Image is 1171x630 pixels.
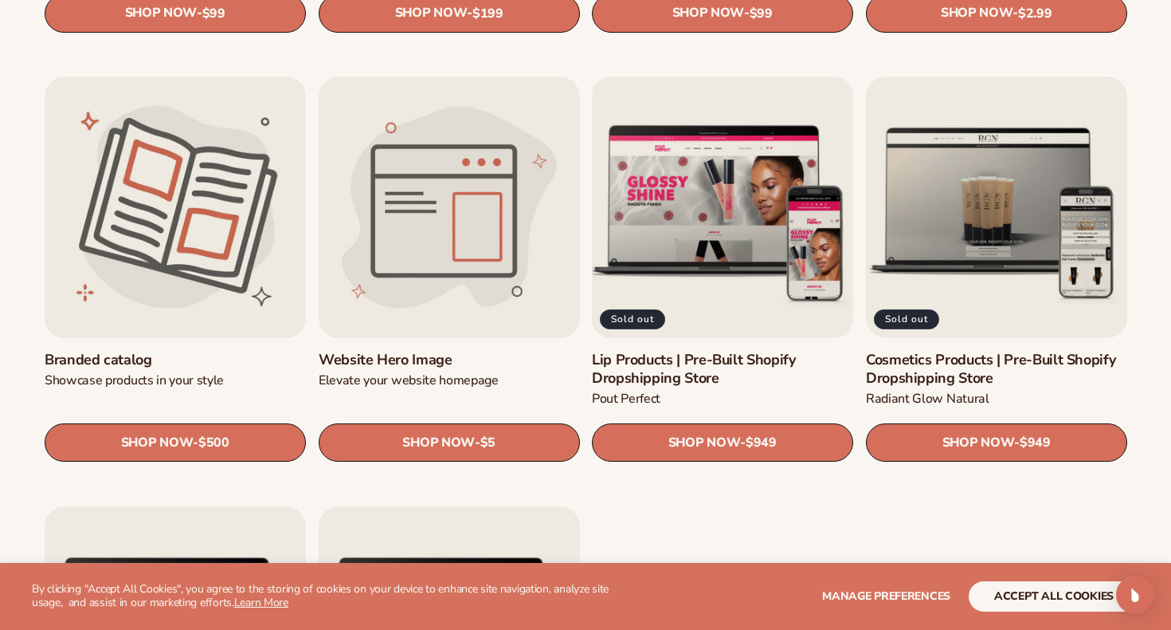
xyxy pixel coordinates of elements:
[1019,435,1050,451] span: $949
[319,351,580,369] a: Website Hero Image
[942,435,1013,451] span: SHOP NOW
[319,423,580,462] a: SHOP NOW- $5
[592,351,853,388] a: Lip Products | Pre-Built Shopify Dropshipping Store
[866,423,1127,462] a: SHOP NOW- $949
[940,6,1012,21] span: SHOP NOW
[746,435,777,451] span: $949
[394,6,466,21] span: SHOP NOW
[750,6,773,21] span: $99
[121,435,193,451] span: SHOP NOW
[592,423,853,462] a: SHOP NOW- $949
[969,581,1139,612] button: accept all cookies
[822,589,950,604] span: Manage preferences
[234,595,288,610] a: Learn More
[822,581,950,612] button: Manage preferences
[1018,6,1052,21] span: $2.99
[472,6,503,21] span: $199
[125,6,197,21] span: SHOP NOW
[866,351,1127,388] a: Cosmetics Products | Pre-Built Shopify Dropshipping Store
[1116,576,1154,614] div: Open Intercom Messenger
[198,435,229,451] span: $500
[672,6,744,21] span: SHOP NOW
[480,435,495,451] span: $5
[32,583,622,610] p: By clicking "Accept All Cookies", you agree to the storing of cookies on your device to enhance s...
[45,423,306,462] a: SHOP NOW- $500
[402,435,474,451] span: SHOP NOW
[668,435,740,451] span: SHOP NOW
[45,351,306,369] a: Branded catalog
[202,6,225,21] span: $99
